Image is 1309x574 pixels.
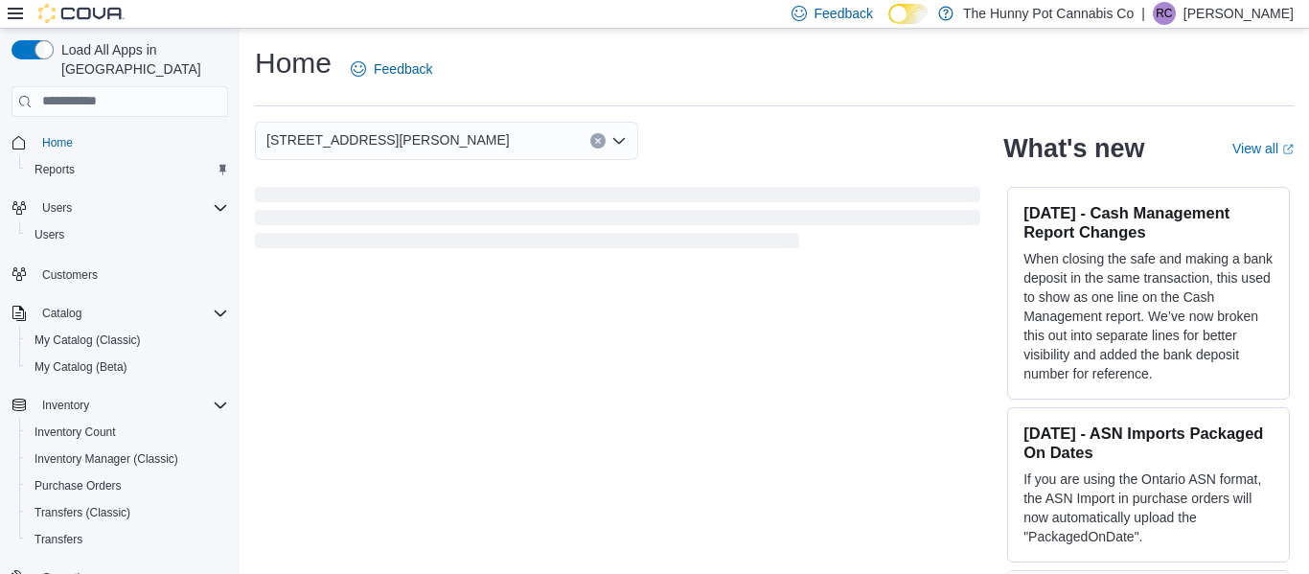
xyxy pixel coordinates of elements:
[19,526,236,553] button: Transfers
[4,128,236,156] button: Home
[27,356,228,379] span: My Catalog (Beta)
[888,4,929,24] input: Dark Mode
[27,223,72,246] a: Users
[34,478,122,494] span: Purchase Orders
[374,59,432,79] span: Feedback
[42,267,98,283] span: Customers
[27,474,129,497] a: Purchase Orders
[34,451,178,467] span: Inventory Manager (Classic)
[19,446,236,472] button: Inventory Manager (Classic)
[343,50,440,88] a: Feedback
[42,306,81,321] span: Catalog
[34,131,80,154] a: Home
[27,223,228,246] span: Users
[34,359,127,375] span: My Catalog (Beta)
[34,227,64,242] span: Users
[34,302,89,325] button: Catalog
[34,130,228,154] span: Home
[27,501,228,524] span: Transfers (Classic)
[1156,2,1172,25] span: RC
[4,260,236,287] button: Customers
[19,419,236,446] button: Inventory Count
[1183,2,1294,25] p: [PERSON_NAME]
[38,4,125,23] img: Cova
[1003,133,1144,164] h2: What's new
[27,501,138,524] a: Transfers (Classic)
[255,191,980,252] span: Loading
[1153,2,1176,25] div: Randy Charran
[19,499,236,526] button: Transfers (Classic)
[19,354,236,380] button: My Catalog (Beta)
[27,421,124,444] a: Inventory Count
[27,528,90,551] a: Transfers
[34,196,228,219] span: Users
[815,4,873,23] span: Feedback
[27,421,228,444] span: Inventory Count
[19,221,236,248] button: Users
[4,392,236,419] button: Inventory
[34,394,97,417] button: Inventory
[4,300,236,327] button: Catalog
[27,158,82,181] a: Reports
[1141,2,1145,25] p: |
[1023,424,1274,462] h3: [DATE] - ASN Imports Packaged On Dates
[963,2,1134,25] p: The Hunny Pot Cannabis Co
[34,532,82,547] span: Transfers
[19,327,236,354] button: My Catalog (Classic)
[4,195,236,221] button: Users
[1023,249,1274,383] p: When closing the safe and making a bank deposit in the same transaction, this used to show as one...
[1023,203,1274,241] h3: [DATE] - Cash Management Report Changes
[611,133,627,149] button: Open list of options
[34,162,75,177] span: Reports
[1023,470,1274,546] p: If you are using the Ontario ASN format, the ASN Import in purchase orders will now automatically...
[1232,141,1294,156] a: View allExternal link
[34,262,228,286] span: Customers
[34,333,141,348] span: My Catalog (Classic)
[34,505,130,520] span: Transfers (Classic)
[27,329,149,352] a: My Catalog (Classic)
[42,398,89,413] span: Inventory
[19,156,236,183] button: Reports
[34,302,228,325] span: Catalog
[54,40,228,79] span: Load All Apps in [GEOGRAPHIC_DATA]
[27,448,228,471] span: Inventory Manager (Classic)
[42,200,72,216] span: Users
[42,135,73,150] span: Home
[34,394,228,417] span: Inventory
[888,24,889,25] span: Dark Mode
[27,474,228,497] span: Purchase Orders
[27,329,228,352] span: My Catalog (Classic)
[27,158,228,181] span: Reports
[34,425,116,440] span: Inventory Count
[34,264,105,287] a: Customers
[19,472,236,499] button: Purchase Orders
[590,133,606,149] button: Clear input
[1282,144,1294,155] svg: External link
[266,128,510,151] span: [STREET_ADDRESS][PERSON_NAME]
[27,528,228,551] span: Transfers
[27,448,186,471] a: Inventory Manager (Classic)
[34,196,80,219] button: Users
[255,44,332,82] h1: Home
[27,356,135,379] a: My Catalog (Beta)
